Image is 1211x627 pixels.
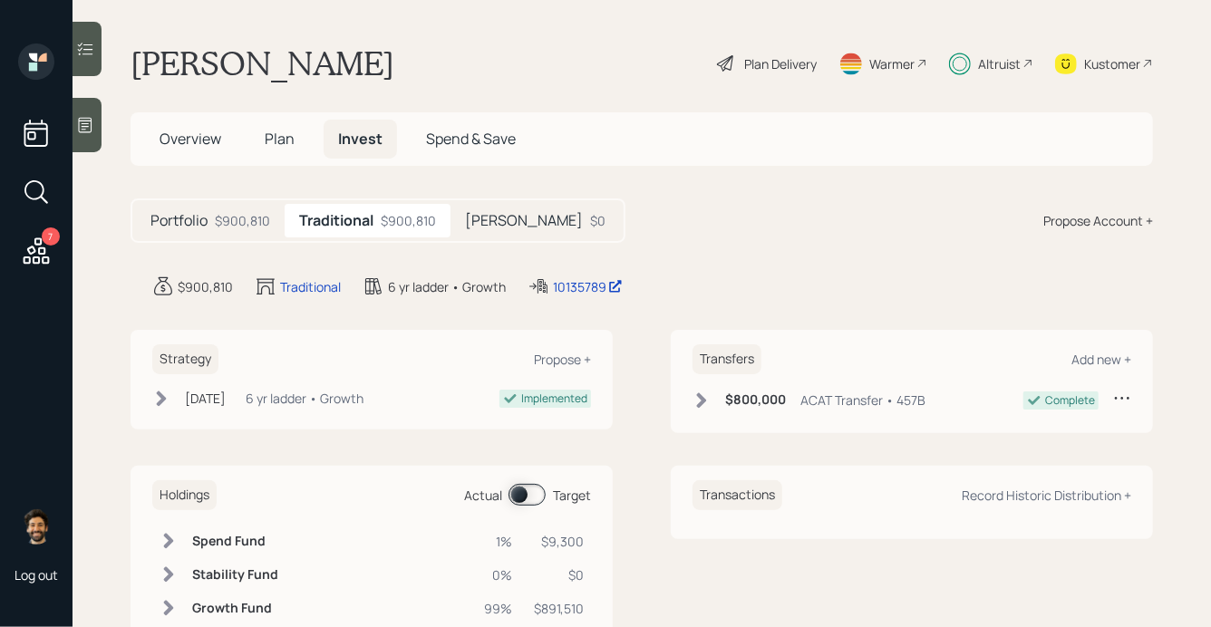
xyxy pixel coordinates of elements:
[18,508,54,545] img: eric-schwartz-headshot.png
[484,599,512,618] div: 99%
[192,567,278,583] h6: Stability Fund
[725,392,786,408] h6: $800,000
[192,534,278,549] h6: Spend Fund
[962,487,1131,504] div: Record Historic Distribution +
[131,43,394,83] h1: [PERSON_NAME]
[15,566,58,584] div: Log out
[160,129,221,149] span: Overview
[152,480,217,510] h6: Holdings
[299,212,373,229] h5: Traditional
[590,211,605,230] div: $0
[464,486,502,505] div: Actual
[381,211,436,230] div: $900,810
[152,344,218,374] h6: Strategy
[1084,54,1140,73] div: Kustomer
[534,565,584,584] div: $0
[693,344,761,374] h6: Transfers
[978,54,1021,73] div: Altruist
[484,532,512,551] div: 1%
[280,277,341,296] div: Traditional
[553,277,623,296] div: 10135789
[484,565,512,584] div: 0%
[1043,211,1153,230] div: Propose Account +
[800,391,925,410] div: ACAT Transfer • 457B
[42,227,60,246] div: 7
[534,599,584,618] div: $891,510
[521,391,587,407] div: Implemented
[388,277,506,296] div: 6 yr ladder • Growth
[465,212,583,229] h5: [PERSON_NAME]
[185,389,226,408] div: [DATE]
[534,532,584,551] div: $9,300
[338,129,383,149] span: Invest
[150,212,208,229] h5: Portfolio
[744,54,817,73] div: Plan Delivery
[426,129,516,149] span: Spend & Save
[1045,392,1095,409] div: Complete
[553,486,591,505] div: Target
[869,54,915,73] div: Warmer
[246,389,363,408] div: 6 yr ladder • Growth
[192,601,278,616] h6: Growth Fund
[215,211,270,230] div: $900,810
[265,129,295,149] span: Plan
[1071,351,1131,368] div: Add new +
[534,351,591,368] div: Propose +
[178,277,233,296] div: $900,810
[693,480,782,510] h6: Transactions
